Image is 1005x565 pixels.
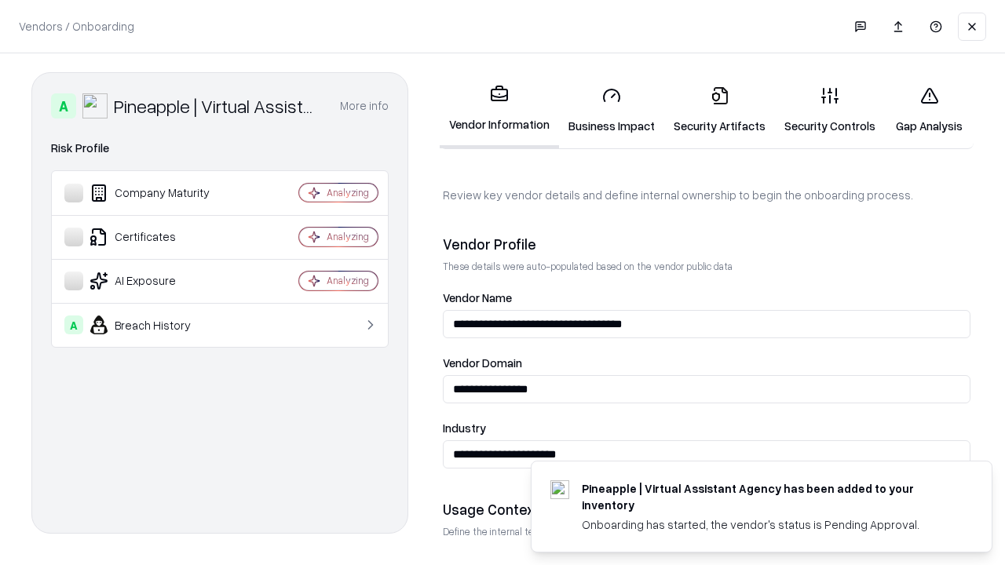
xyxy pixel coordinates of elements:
div: Breach History [64,315,252,334]
div: Company Maturity [64,184,252,202]
div: Certificates [64,228,252,246]
p: Review key vendor details and define internal ownership to begin the onboarding process. [443,187,970,203]
img: Pineapple | Virtual Assistant Agency [82,93,108,118]
a: Security Controls [775,74,885,147]
label: Industry [443,422,970,434]
div: Pineapple | Virtual Assistant Agency [114,93,321,118]
div: Analyzing [327,274,369,287]
p: Define the internal team and reason for using this vendor. This helps assess business relevance a... [443,525,970,538]
button: More info [340,92,389,120]
div: Usage Context [443,500,970,519]
a: Security Artifacts [664,74,775,147]
a: Gap Analysis [885,74,974,147]
a: Business Impact [559,74,664,147]
img: trypineapple.com [550,480,569,499]
div: Analyzing [327,230,369,243]
div: Pineapple | Virtual Assistant Agency has been added to your inventory [582,480,954,513]
p: Vendors / Onboarding [19,18,134,35]
label: Vendor Domain [443,357,970,369]
label: Vendor Name [443,292,970,304]
div: A [64,315,83,334]
div: AI Exposure [64,272,252,290]
div: A [51,93,76,118]
p: These details were auto-populated based on the vendor public data [443,260,970,273]
a: Vendor Information [440,72,559,148]
div: Vendor Profile [443,235,970,253]
div: Onboarding has started, the vendor's status is Pending Approval. [582,516,954,533]
div: Analyzing [327,186,369,199]
div: Risk Profile [51,139,389,158]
